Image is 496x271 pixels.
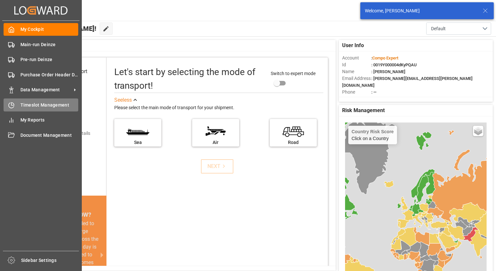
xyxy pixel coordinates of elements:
[371,56,398,60] span: :
[342,89,371,96] span: Phone
[342,42,364,49] span: User Info
[20,71,79,78] span: Purchase Order Header Deinze
[342,96,371,102] span: Account Type
[118,139,158,146] div: Sea
[20,41,79,48] span: Main-run Deinze
[207,162,227,170] div: NEXT
[371,90,377,95] span: : —
[365,7,477,14] div: Welcome, [PERSON_NAME]
[21,257,79,264] span: Sidebar Settings
[20,26,79,33] span: My Cockpit
[20,102,79,109] span: Timeslot Management
[273,139,314,146] div: Road
[342,55,371,61] span: Account
[473,126,483,136] a: Layers
[20,56,79,63] span: Pre-run Deinze
[342,68,371,75] span: Name
[114,65,264,93] div: Let's start by selecting the mode of transport!
[426,22,491,35] button: open menu
[431,25,446,32] span: Default
[20,86,72,93] span: Data Management
[114,104,323,112] div: Please select the main mode of transport for your shipment.
[4,38,78,51] a: Main-run Deinze
[352,129,394,134] h4: Country Risk Score
[27,22,96,35] span: Hello [PERSON_NAME]!
[20,132,79,139] span: Document Management
[342,75,371,82] span: Email Address
[20,117,79,123] span: My Reports
[4,68,78,81] a: Purchase Order Header Deinze
[342,107,385,114] span: Risk Management
[342,61,371,68] span: Id
[114,96,132,104] div: See less
[4,98,78,111] a: Timeslot Management
[342,76,473,88] span: : [PERSON_NAME][EMAIL_ADDRESS][PERSON_NAME][DOMAIN_NAME]
[371,62,417,67] span: : 0019Y000004dKyPQAU
[4,23,78,36] a: My Cockpit
[372,56,398,60] span: Compo Expert
[371,97,388,101] span: : Shipper
[352,129,394,141] div: Click on a Country
[271,71,316,76] span: Switch to expert mode
[4,53,78,66] a: Pre-run Deinze
[201,159,233,174] button: NEXT
[371,69,405,74] span: : [PERSON_NAME]
[195,139,236,146] div: Air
